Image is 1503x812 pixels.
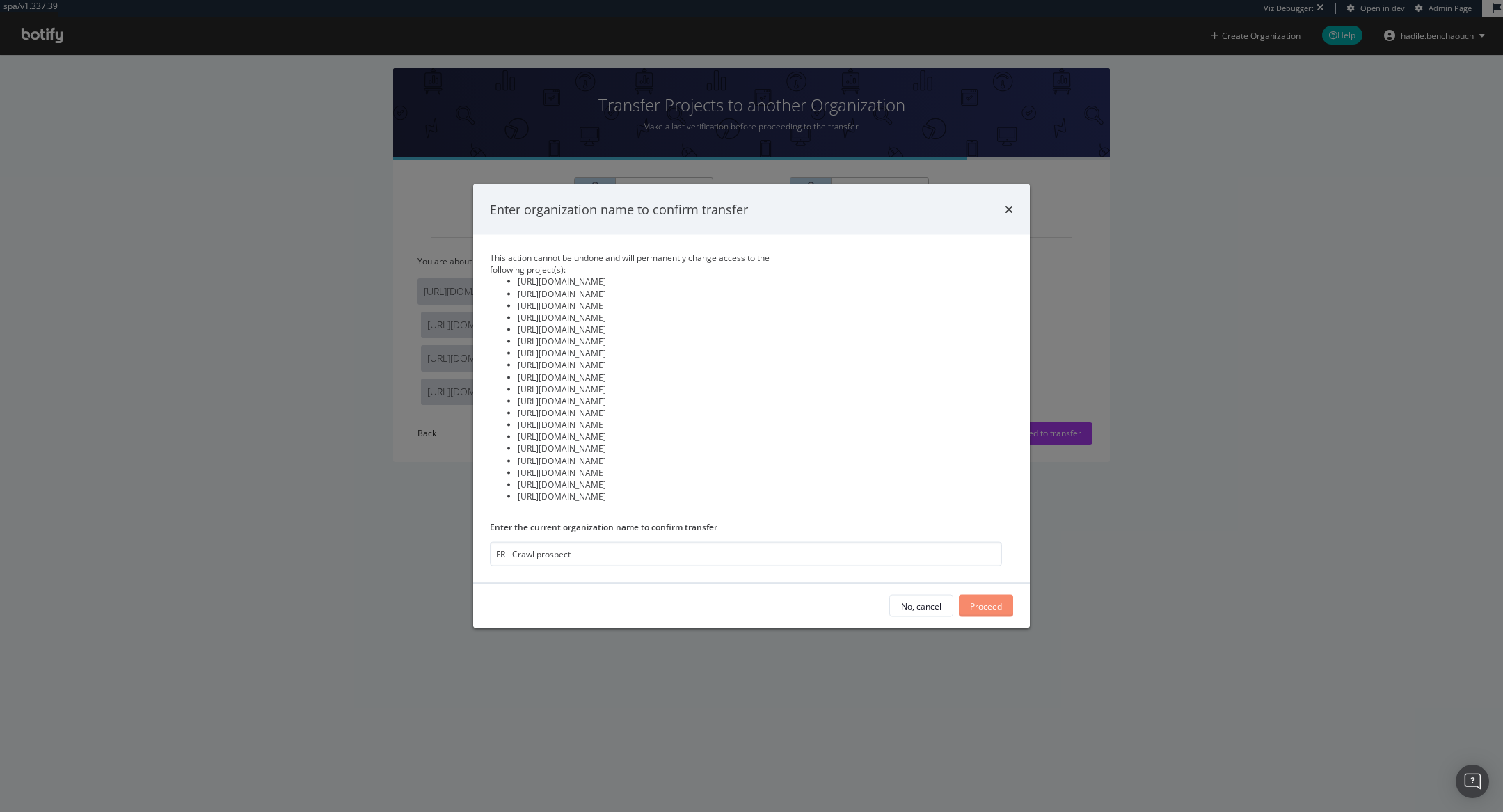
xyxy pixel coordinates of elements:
[490,521,1002,533] label: Enter the current organization name to confirm transfer
[518,335,803,347] li: [URL][DOMAIN_NAME]
[518,324,803,335] li: [URL][DOMAIN_NAME]
[518,287,803,299] li: [URL][DOMAIN_NAME]
[518,431,803,443] li: [URL][DOMAIN_NAME]
[889,595,953,617] button: No, cancel
[490,200,748,218] div: Enter organization name to confirm transfer
[518,443,803,454] li: [URL][DOMAIN_NAME]
[518,276,803,287] li: [URL][DOMAIN_NAME]
[1456,765,1489,798] div: Open Intercom Messenger
[518,419,803,431] li: [URL][DOMAIN_NAME]
[518,454,803,466] li: [URL][DOMAIN_NAME]
[518,466,803,478] li: [URL][DOMAIN_NAME]
[518,311,803,323] li: [URL][DOMAIN_NAME]
[1005,200,1013,218] div: times
[518,359,803,371] li: [URL][DOMAIN_NAME]
[901,600,941,612] div: No, cancel
[490,252,803,502] div: This action cannot be undone and will permanently change access to the following project(s):
[518,383,803,395] li: [URL][DOMAIN_NAME]
[959,595,1013,617] button: Proceed
[518,478,803,490] li: [URL][DOMAIN_NAME]
[490,542,1002,566] input: FR - Crawl prospect
[970,600,1002,612] div: Proceed
[518,407,803,419] li: [URL][DOMAIN_NAME]
[518,395,803,406] li: [URL][DOMAIN_NAME]
[518,347,803,359] li: [URL][DOMAIN_NAME]
[518,371,803,383] li: [URL][DOMAIN_NAME]
[473,184,1030,628] div: modal
[518,491,803,502] li: [URL][DOMAIN_NAME]
[518,299,803,311] li: [URL][DOMAIN_NAME]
